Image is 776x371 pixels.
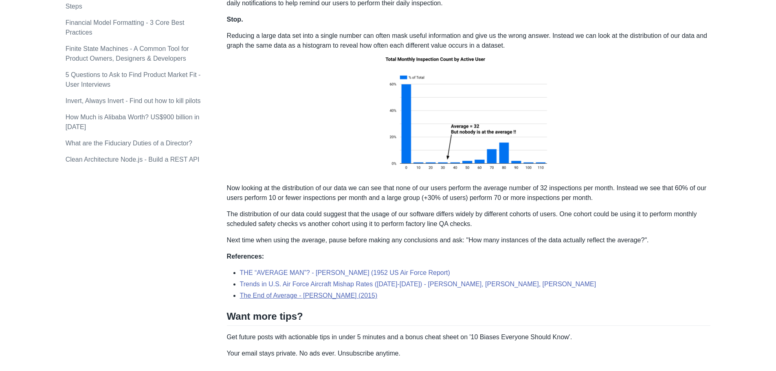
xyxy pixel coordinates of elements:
[227,16,243,23] strong: Stop.
[227,183,711,203] p: Now looking at the distribution of our data we can see that none of our users perform the average...
[66,97,201,104] a: Invert, Always Invert - Find out how to kill pilots
[227,235,711,245] p: Next time when using the average, pause before making any conclusions and ask: "How many instance...
[66,140,192,147] a: What are the Fiduciary Duties of a Director?
[66,19,185,36] a: Financial Model Formatting - 3 Core Best Practices
[66,156,200,163] a: Clean Architecture Node.js - Build a REST API
[240,281,596,288] a: Trends in U.S. Air Force Aircraft Mishap Rates ([DATE]-[DATE]) - [PERSON_NAME], [PERSON_NAME], [P...
[227,253,264,260] strong: References:
[227,209,711,229] p: The distribution of our data could suggest that the usage of our software differs widely by diffe...
[66,71,201,88] a: 5 Questions to Ask to Find Product Market Fit - User Interviews
[66,45,189,62] a: Finite State Machines - A Common Tool for Product Owners, Designers & Developers
[379,50,558,177] img: histogram_inspections
[240,269,450,276] a: THE “AVERAGE MAN”? - [PERSON_NAME] (1952 US Air Force Report)
[227,332,711,342] p: Get future posts with actionable tips in under 5 minutes and a bonus cheat sheet on '10 Biases Ev...
[227,349,711,358] p: Your email stays private. No ads ever. Unsubscribe anytime.
[240,292,378,299] a: The End of Average - [PERSON_NAME] (2015)
[227,31,711,177] p: Reducing a large data set into a single number can often mask useful information and give us the ...
[66,114,200,130] a: How Much is Alibaba Worth? US$900 billion in [DATE]
[227,310,711,326] h2: Want more tips?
